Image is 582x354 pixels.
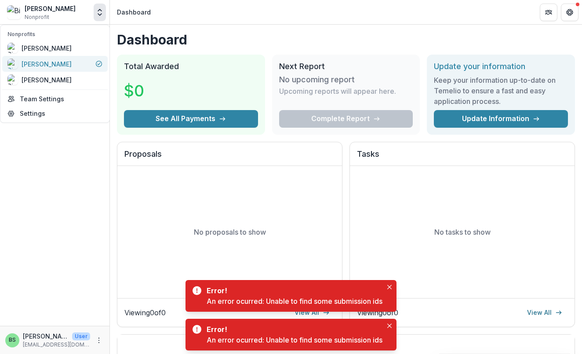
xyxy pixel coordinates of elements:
[279,75,355,85] h3: No upcoming report
[23,332,69,341] p: [PERSON_NAME]
[124,62,258,71] h2: Total Awarded
[25,4,76,13] div: [PERSON_NAME]
[117,7,151,17] div: Dashboard
[72,332,90,340] p: User
[194,227,266,237] p: No proposals to show
[94,4,106,21] button: Open entity switcher
[434,227,491,237] p: No tasks to show
[384,321,395,331] button: Close
[289,306,335,320] a: View All
[25,13,49,21] span: Nonprofit
[434,110,568,128] a: Update Information
[124,307,166,318] p: Viewing 0 of 0
[540,4,557,21] button: Partners
[124,110,258,128] button: See All Payments
[124,149,335,166] h2: Proposals
[117,32,575,48] h1: Dashboard
[357,149,567,166] h2: Tasks
[207,296,382,306] div: An error ocurred: Unable to find some submission ids
[9,337,16,343] div: Bing Shui
[124,79,190,103] h3: $0
[384,282,395,292] button: Close
[113,6,154,18] nav: breadcrumb
[7,5,21,19] img: Bing Shui
[561,4,578,21] button: Get Help
[434,62,568,71] h2: Update your information
[207,335,382,345] div: An error ocurred: Unable to find some submission ids
[207,324,379,335] div: Error!
[207,285,379,296] div: Error!
[279,86,396,96] p: Upcoming reports will appear here.
[357,307,398,318] p: Viewing 0 of 0
[279,62,413,71] h2: Next Report
[94,335,104,346] button: More
[23,341,90,349] p: [EMAIL_ADDRESS][DOMAIN_NAME]
[434,75,568,107] h3: Keep your information up-to-date on Temelio to ensure a fast and easy application process.
[522,306,567,320] a: View All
